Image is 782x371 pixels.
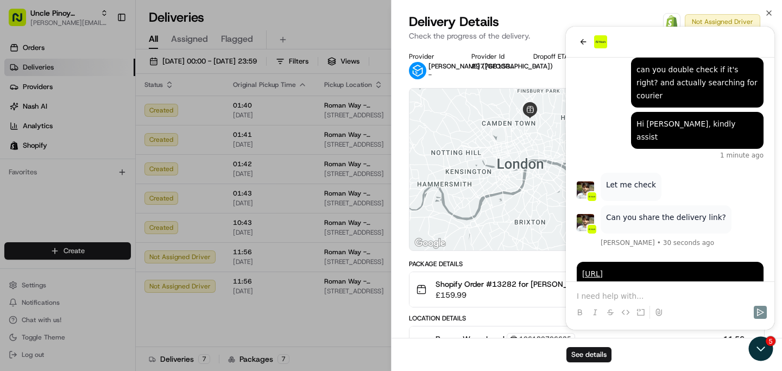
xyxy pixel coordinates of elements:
span: Delivery Details [409,13,499,30]
span: 106180706635 [519,335,571,343]
button: Open customer support [2,2,26,26]
div: Hi [PERSON_NAME], kindly assist [71,91,192,117]
button: Map camera controls [737,216,759,237]
a: Report a map error [717,243,761,249]
button: See details [566,347,611,362]
button: Shopify Order #13282 for [PERSON_NAME]£159.99 [409,272,764,307]
span: Map data ©2025 Google [630,243,689,249]
div: can you double check if it's right? and actually searching for courier [71,36,192,76]
button: Keyboard shortcuts [577,243,623,250]
img: 1736555255976-a54dd68f-1ca7-489b-9aae-adbdc363a1c4 [22,198,30,207]
button: 297768153_307079149 [471,62,516,71]
img: Shopify [665,15,678,28]
img: Asif Zaman Khan [11,155,28,172]
span: Roman Way - Local [436,334,504,344]
img: Google [412,236,448,250]
div: Price [596,52,641,61]
p: Check the progress of the delivery. [409,30,765,41]
div: Provider Id [471,52,516,61]
img: 1736555255976-a54dd68f-1ca7-489b-9aae-adbdc363a1c4 [22,166,30,174]
img: Asif Zaman Khan [11,187,28,205]
p: Can you share the delivery link? [40,184,160,197]
span: [PERSON_NAME] ([GEOGRAPHIC_DATA]) [428,62,553,71]
span: 1 minute ago [154,124,198,133]
button: back [11,9,24,22]
div: Distance [658,52,703,61]
div: Location Details [409,314,765,323]
div: Dropoff ETA [533,52,578,61]
span: • [91,212,95,221]
a: [URL][DOMAIN_NAME]­_A8yik6HWrHaWetAg4MGJrq/cfg­_bHtKAgiH5L6eG2r6iQuVYQ [16,243,191,278]
span: £159.99 [436,290,592,300]
button: Roman Way - Local10618070663511:56 [409,326,764,362]
div: 12.8 mi [658,62,703,71]
a: Terms (opens in new tab) [696,243,711,249]
span: 30 seconds ago [97,212,148,221]
div: Package Details [409,260,765,268]
span: - [428,71,432,79]
span: 11:56 [721,334,745,344]
a: Shopify [663,13,680,30]
button: Send [188,279,201,292]
a: Open this area in Google Maps (opens a new window) [412,236,448,250]
div: - [533,62,578,71]
img: Go home [28,9,41,22]
div: £37.36 [596,62,641,71]
span: Shopify Order #13282 for [PERSON_NAME] [436,279,592,290]
span: [PERSON_NAME] [35,212,89,221]
div: Provider [409,52,454,61]
p: Let me check [40,152,90,165]
img: stuart_logo.png [409,62,426,79]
